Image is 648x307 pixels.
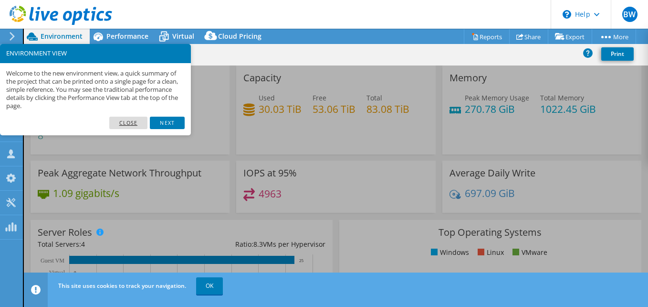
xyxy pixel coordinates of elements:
[41,32,83,41] span: Environment
[622,7,638,22] span: BW
[592,29,636,44] a: More
[106,32,148,41] span: Performance
[548,29,592,44] a: Export
[58,282,186,290] span: This site uses cookies to track your navigation.
[109,117,148,129] a: Close
[172,32,194,41] span: Virtual
[464,29,510,44] a: Reports
[601,47,634,61] a: Print
[196,277,223,295] a: OK
[218,32,261,41] span: Cloud Pricing
[6,50,185,56] h3: ENVIRONMENT VIEW
[150,117,184,129] a: Next
[563,10,571,19] svg: \n
[509,29,548,44] a: Share
[6,69,185,110] p: Welcome to the new environment view, a quick summary of the project that can be printed onto a si...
